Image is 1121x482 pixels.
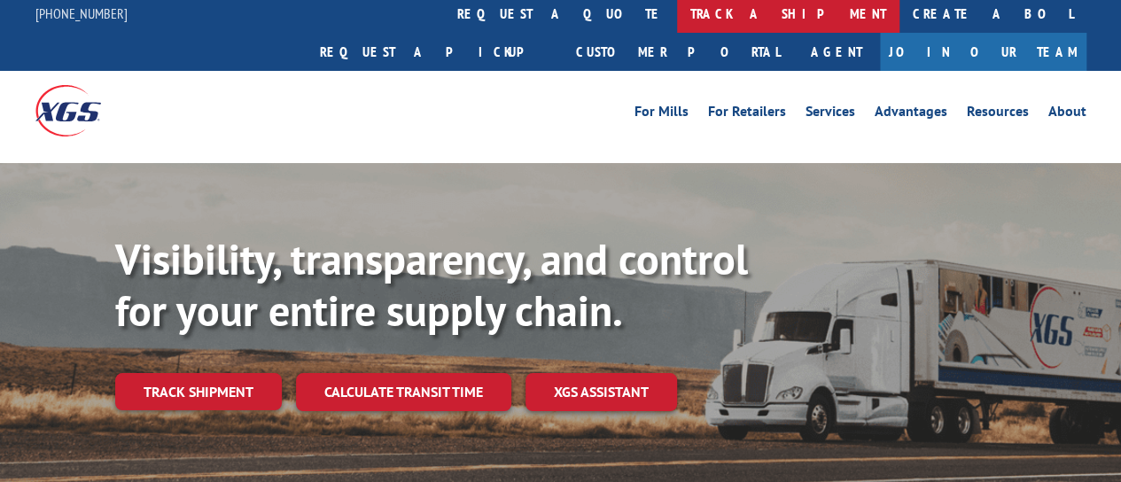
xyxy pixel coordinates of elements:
[880,33,1086,71] a: Join Our Team
[35,4,128,22] a: [PHONE_NUMBER]
[793,33,880,71] a: Agent
[875,105,947,124] a: Advantages
[296,373,511,411] a: Calculate transit time
[1048,105,1086,124] a: About
[806,105,855,124] a: Services
[634,105,689,124] a: For Mills
[525,373,677,411] a: XGS ASSISTANT
[307,33,563,71] a: Request a pickup
[563,33,793,71] a: Customer Portal
[115,373,282,410] a: Track shipment
[967,105,1029,124] a: Resources
[708,105,786,124] a: For Retailers
[115,231,748,338] b: Visibility, transparency, and control for your entire supply chain.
